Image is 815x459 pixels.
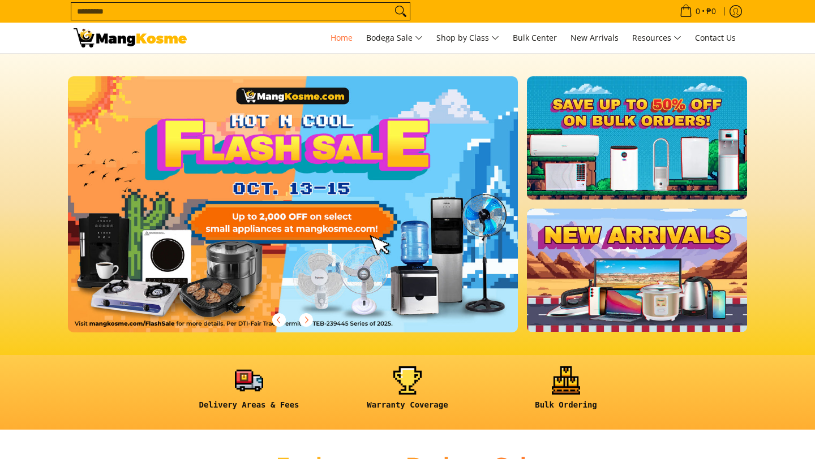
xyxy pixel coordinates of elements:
a: New Arrivals [565,23,624,53]
button: Next [294,308,319,332]
button: Search [392,3,410,20]
span: 0 [694,7,702,15]
a: Bodega Sale [361,23,428,53]
button: Previous [267,308,291,332]
span: Home [331,32,353,43]
span: ₱0 [705,7,718,15]
span: • [676,5,719,18]
a: Contact Us [689,23,741,53]
span: Resources [632,31,681,45]
img: Mang Kosme: Your Home Appliances Warehouse Sale Partner! [74,28,187,47]
a: <h6><strong>Delivery Areas & Fees</strong></h6> [175,366,323,419]
span: Contact Us [695,32,736,43]
span: Bodega Sale [366,31,423,45]
a: <h6><strong>Warranty Coverage</strong></h6> [334,366,481,419]
nav: Main Menu [198,23,741,53]
span: New Arrivals [570,32,619,43]
span: Bulk Center [513,32,557,43]
a: Bulk Center [507,23,563,53]
a: More [68,76,554,350]
span: Shop by Class [436,31,499,45]
a: Resources [627,23,687,53]
a: Shop by Class [431,23,505,53]
a: Home [325,23,358,53]
a: <h6><strong>Bulk Ordering</strong></h6> [492,366,640,419]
